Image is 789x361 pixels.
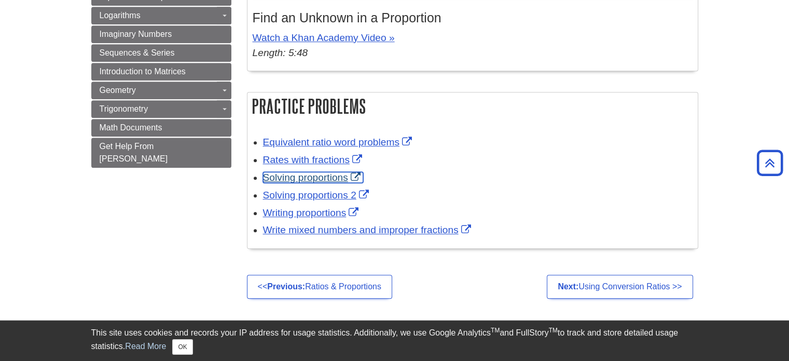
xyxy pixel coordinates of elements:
a: Read More [125,342,166,351]
h2: Practice Problems [247,92,698,120]
h3: Find an Unknown in a Proportion [253,10,693,25]
strong: Next: [558,282,578,291]
a: Imaginary Numbers [91,25,231,43]
span: Get Help From [PERSON_NAME] [100,142,168,163]
em: Length: 5:48 [253,47,308,58]
a: Next:Using Conversion Ratios >> [547,275,693,299]
span: Logarithms [100,11,141,20]
button: Close [172,339,192,355]
a: Logarithms [91,7,231,24]
a: Introduction to Matrices [91,63,231,81]
a: Link opens in new window [263,190,371,200]
a: Trigonometry [91,100,231,118]
a: Get Help From [PERSON_NAME] [91,138,231,168]
a: Link opens in new window [263,172,363,183]
sup: TM [549,327,558,334]
sup: TM [491,327,500,334]
span: Sequences & Series [100,48,175,57]
a: Sequences & Series [91,44,231,62]
span: Imaginary Numbers [100,30,172,38]
a: Watch a Khan Academy Video » [253,32,395,43]
a: Link opens in new window [263,207,362,218]
a: Link opens in new window [263,154,365,165]
a: Math Documents [91,119,231,137]
span: Trigonometry [100,104,148,113]
div: This site uses cookies and records your IP address for usage statistics. Additionally, we use Goo... [91,327,698,355]
a: Link opens in new window [263,137,414,148]
a: Geometry [91,82,231,99]
a: Back to Top [753,156,786,170]
span: Geometry [100,86,136,95]
span: Introduction to Matrices [100,67,186,76]
a: <<Previous:Ratios & Proportions [247,275,392,299]
a: Link opens in new window [263,224,474,235]
span: Math Documents [100,123,162,132]
strong: Previous: [267,282,305,291]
